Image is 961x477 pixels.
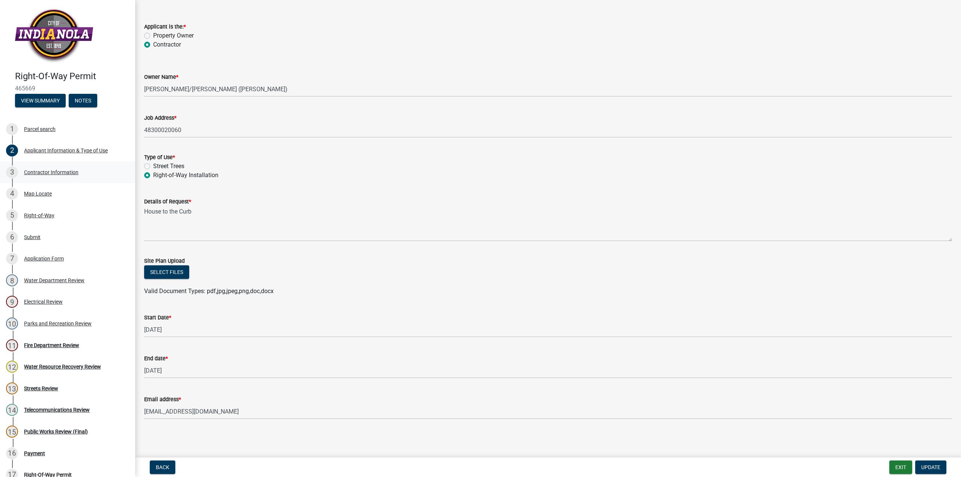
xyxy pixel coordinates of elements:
div: 6 [6,231,18,243]
div: 8 [6,274,18,286]
div: Public Works Review (Final) [24,429,88,434]
div: Water Resource Recovery Review [24,364,101,369]
wm-modal-confirm: Summary [15,98,66,104]
label: Contractor [153,40,181,49]
div: 12 [6,361,18,373]
label: Start Date [144,315,171,321]
wm-modal-confirm: Notes [69,98,97,104]
div: 15 [6,426,18,438]
div: Application Form [24,256,64,261]
label: Applicant is the: [144,24,186,30]
div: 5 [6,209,18,221]
div: Payment [24,451,45,456]
label: Job Address [144,116,176,121]
div: 4 [6,188,18,200]
div: 16 [6,447,18,459]
div: Electrical Review [24,299,63,304]
div: 3 [6,166,18,178]
div: Right-of-Way [24,213,54,218]
button: View Summary [15,94,66,107]
div: Water Department Review [24,278,84,283]
div: Telecommunications Review [24,407,90,412]
div: 1 [6,123,18,135]
div: 11 [6,339,18,351]
div: 9 [6,296,18,308]
span: Back [156,464,169,470]
button: Select files [144,265,189,279]
div: Applicant Information & Type of Use [24,148,108,153]
h4: Right-Of-Way Permit [15,71,129,82]
button: Update [915,460,946,474]
button: Notes [69,94,97,107]
label: End date [144,356,168,361]
label: Property Owner [153,31,194,40]
div: Streets Review [24,386,58,391]
label: Details of Request [144,199,191,205]
div: 7 [6,253,18,265]
img: City of Indianola, Iowa [15,8,93,63]
div: Parcel search [24,126,56,132]
button: Back [150,460,175,474]
div: Contractor Information [24,170,78,175]
label: Owner Name [144,75,178,80]
div: Parks and Recreation Review [24,321,92,326]
div: 13 [6,382,18,394]
span: 465669 [15,85,120,92]
div: 14 [6,404,18,416]
span: Valid Document Types: pdf,jpg,jpeg,png,doc,docx [144,287,274,295]
div: Map Locate [24,191,52,196]
div: Submit [24,235,41,240]
label: Right-of-Way Installation [153,171,218,180]
button: Exit [889,460,912,474]
label: Street Trees [153,162,184,171]
div: 2 [6,144,18,156]
div: 10 [6,317,18,330]
label: Type of Use [144,155,175,160]
div: Fire Department Review [24,343,79,348]
label: Email address [144,397,181,402]
label: Site Plan Upload [144,259,185,264]
span: Update [921,464,940,470]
